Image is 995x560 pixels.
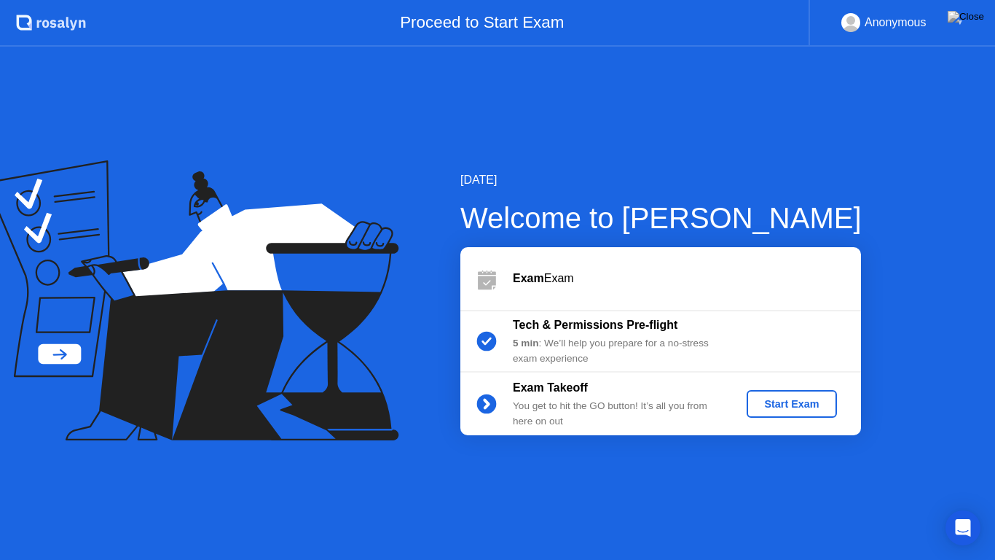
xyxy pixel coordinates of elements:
div: Open Intercom Messenger [945,510,980,545]
div: : We’ll help you prepare for a no-stress exam experience [513,336,723,366]
div: Welcome to [PERSON_NAME] [460,196,862,240]
img: Close [948,11,984,23]
button: Start Exam [747,390,836,418]
div: Exam [513,270,861,287]
div: Anonymous [865,13,927,32]
div: You get to hit the GO button! It’s all you from here on out [513,399,723,429]
b: Exam Takeoff [513,381,588,394]
div: Start Exam [752,398,830,410]
b: Exam [513,272,544,284]
b: Tech & Permissions Pre-flight [513,319,677,331]
div: [DATE] [460,171,862,189]
b: 5 min [513,338,539,349]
